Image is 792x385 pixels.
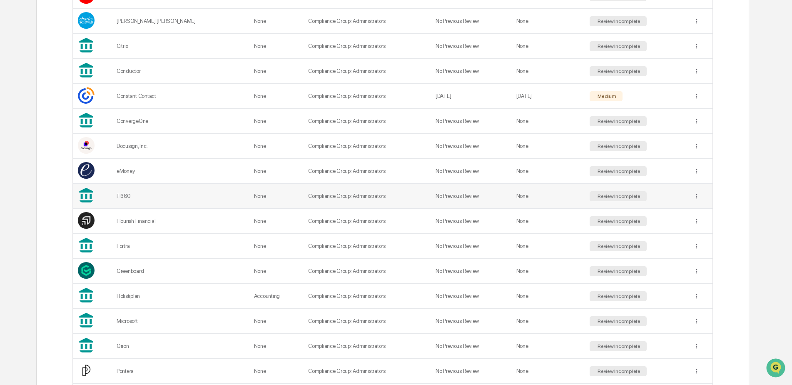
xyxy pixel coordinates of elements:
[511,359,585,384] td: None
[511,134,585,159] td: None
[249,359,303,384] td: None
[117,68,244,74] div: Conductor
[249,184,303,209] td: None
[303,359,431,384] td: Compliance Group: Administrators
[431,59,511,84] td: No Previous Review
[511,209,585,234] td: None
[511,184,585,209] td: None
[8,187,15,194] div: 🔎
[596,18,640,24] div: Review Incomplete
[129,91,152,101] button: See all
[78,212,95,229] img: Vendor Logo
[26,113,107,120] span: [PERSON_NAME].[PERSON_NAME]
[249,334,303,359] td: None
[8,105,22,119] img: Steve.Lennart
[596,93,616,99] div: Medium
[117,343,244,349] div: Orion
[303,134,431,159] td: Compliance Group: Administrators
[117,368,244,374] div: Pontera
[117,143,244,149] div: Docusign, Inc.
[8,128,22,141] img: Steve.Lennart
[303,159,431,184] td: Compliance Group: Administrators
[249,284,303,309] td: Accounting
[78,262,95,279] img: Vendor Logo
[142,66,152,76] button: Start new chat
[249,259,303,284] td: None
[5,183,56,198] a: 🔎Data Lookup
[596,143,640,149] div: Review Incomplete
[511,59,585,84] td: None
[303,259,431,284] td: Compliance Group: Administrators
[511,159,585,184] td: None
[596,193,640,199] div: Review Incomplete
[303,209,431,234] td: Compliance Group: Administrators
[596,68,640,74] div: Review Incomplete
[511,309,585,334] td: None
[8,17,152,31] p: How can we help?
[37,64,137,72] div: Start new chat
[596,243,640,249] div: Review Incomplete
[57,167,107,182] a: 🗄️Attestations
[113,113,137,120] span: 11:36 AM
[303,234,431,259] td: Compliance Group: Administrators
[83,207,101,213] span: Pylon
[8,171,15,178] div: 🖐️
[596,343,640,349] div: Review Incomplete
[17,64,32,79] img: 4531339965365_218c74b014194aa58b9b_72.jpg
[511,259,585,284] td: None
[303,59,431,84] td: Compliance Group: Administrators
[431,9,511,34] td: No Previous Review
[249,34,303,59] td: None
[249,9,303,34] td: None
[249,159,303,184] td: None
[117,93,244,99] div: Constant Contact
[78,137,95,154] img: Vendor Logo
[117,218,244,224] div: Flourish Financial
[60,171,67,178] div: 🗄️
[117,243,244,249] div: Fortra
[17,170,54,179] span: Preclearance
[596,293,640,299] div: Review Incomplete
[596,268,640,274] div: Review Incomplete
[117,193,244,199] div: FI360
[37,72,115,79] div: We're available if you need us!
[78,362,95,379] img: Vendor Logo
[596,168,640,174] div: Review Incomplete
[249,309,303,334] td: None
[117,118,244,124] div: ConvergeOne
[249,134,303,159] td: None
[431,309,511,334] td: No Previous Review
[431,84,511,109] td: [DATE]
[303,34,431,59] td: Compliance Group: Administrators
[303,109,431,134] td: Compliance Group: Administrators
[596,118,640,124] div: Review Incomplete
[303,84,431,109] td: Compliance Group: Administrators
[431,34,511,59] td: No Previous Review
[596,318,640,324] div: Review Incomplete
[8,92,56,99] div: Past conversations
[511,284,585,309] td: None
[108,113,111,120] span: •
[431,334,511,359] td: No Previous Review
[431,159,511,184] td: No Previous Review
[511,234,585,259] td: None
[511,84,585,109] td: [DATE]
[69,170,103,179] span: Attestations
[117,136,134,142] span: [DATE]
[78,12,95,29] img: Vendor Logo
[303,284,431,309] td: Compliance Group: Administrators
[431,359,511,384] td: No Previous Review
[303,334,431,359] td: Compliance Group: Administrators
[117,293,244,299] div: Holistiplan
[26,136,110,142] span: [PERSON_NAME].[PERSON_NAME]
[511,9,585,34] td: None
[5,167,57,182] a: 🖐️Preclearance
[303,184,431,209] td: Compliance Group: Administrators
[303,9,431,34] td: Compliance Group: Administrators
[596,218,640,224] div: Review Incomplete
[8,64,23,79] img: 1746055101610-c473b297-6a78-478c-a979-82029cc54cd1
[431,109,511,134] td: No Previous Review
[249,109,303,134] td: None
